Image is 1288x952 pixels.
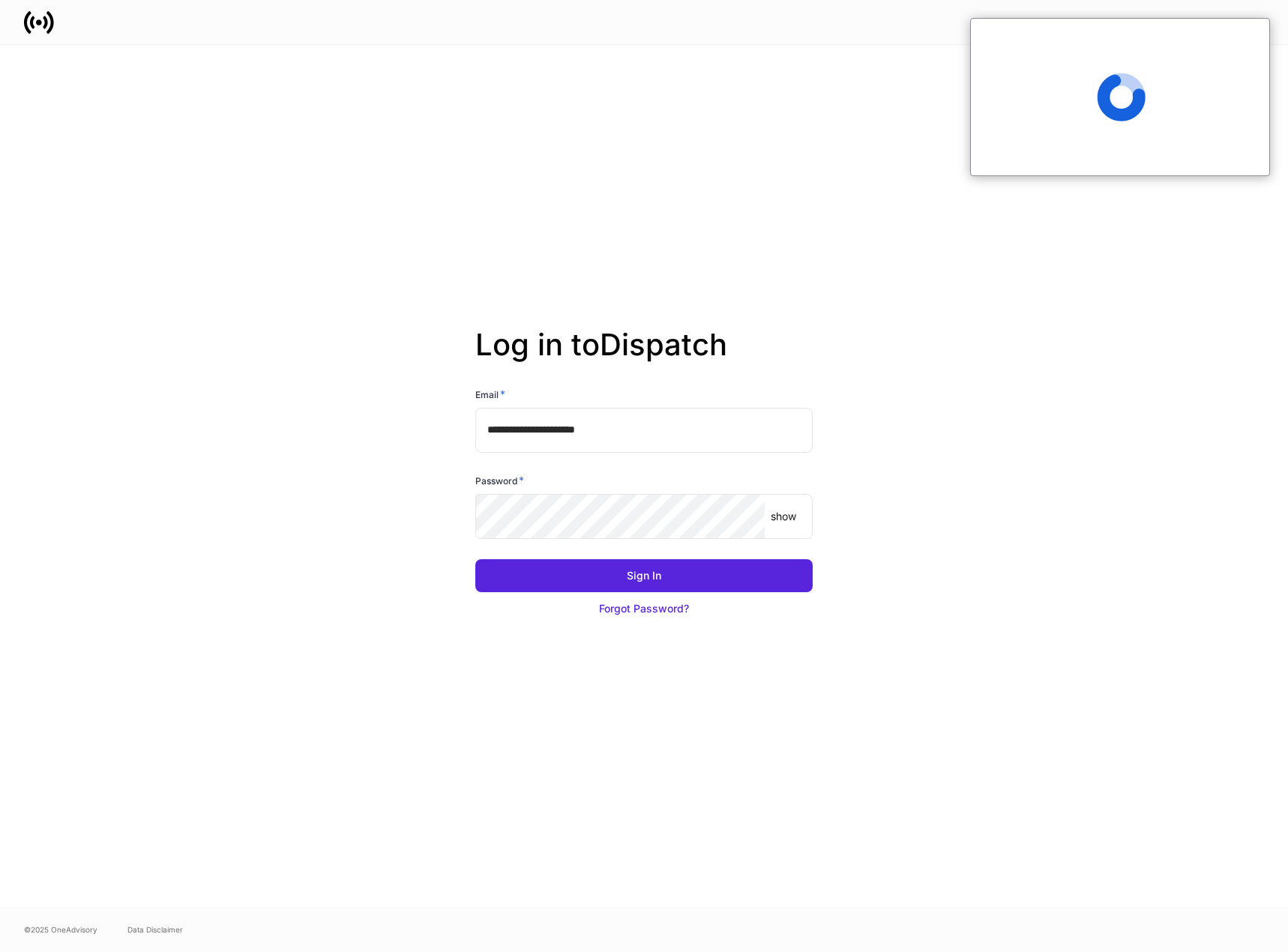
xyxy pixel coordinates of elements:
button: Forgot Password? [475,592,813,625]
div: Sign In [627,568,661,583]
span: Loading [1097,73,1146,121]
div: Forgot Password? [599,601,689,616]
button: Sign In [475,559,813,592]
span: © 2025 OneAdvisory [24,924,97,936]
h6: Email [475,387,505,402]
a: Data Disclaimer [127,924,183,936]
h6: Password [475,473,524,488]
p: show [771,509,796,524]
h2: Log in to Dispatch [475,327,813,387]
